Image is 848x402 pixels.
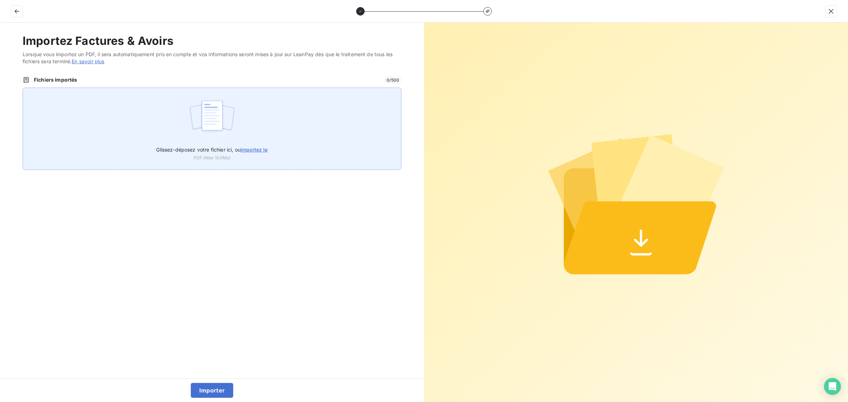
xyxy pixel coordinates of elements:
h2: Importez Factures & Avoirs [23,34,401,48]
img: illustration [189,96,236,142]
span: Glissez-déposez votre fichier ici, ou [156,147,267,153]
a: En savoir plus [72,58,104,64]
div: Open Intercom Messenger [824,378,841,395]
span: 0 / 500 [384,77,401,83]
span: Fichiers importés [34,76,380,83]
span: Lorsque vous importez un PDF, il sera automatiquement pris en compte et vos informations seront m... [23,51,401,65]
span: PDF (Max 100Mo) [194,155,230,161]
button: Importer [191,383,234,398]
span: importez le [241,147,268,153]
